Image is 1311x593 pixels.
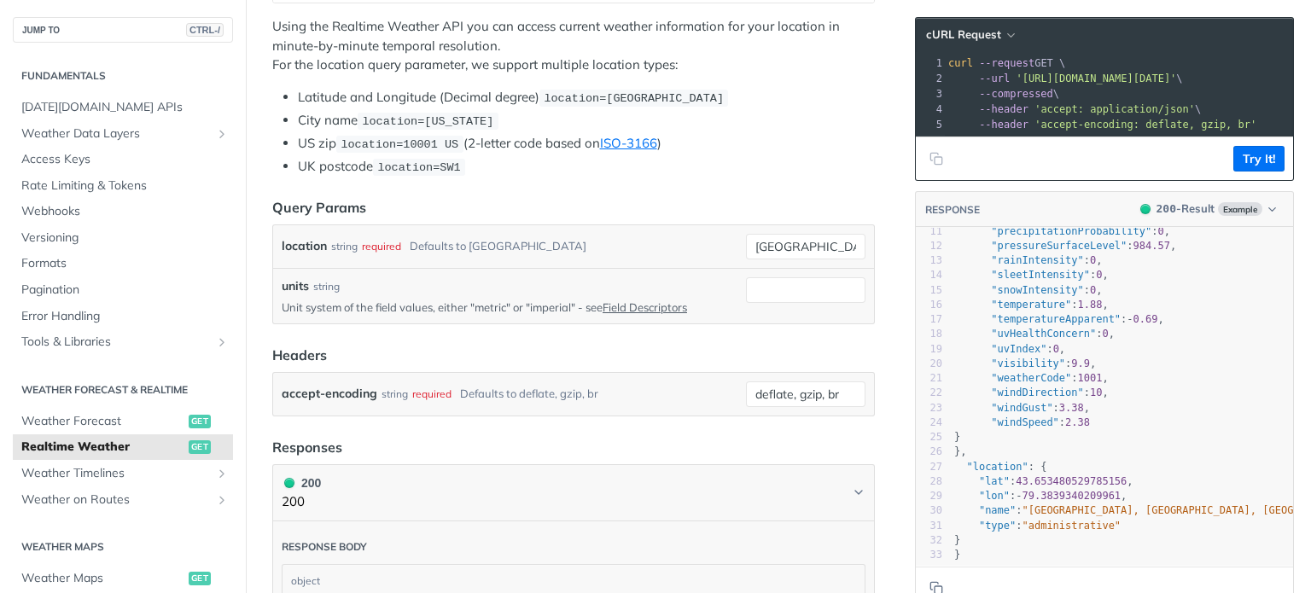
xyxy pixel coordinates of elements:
span: : , [954,284,1103,296]
span: 0 [1053,343,1059,355]
span: cURL Request [926,27,1001,42]
span: --header [979,103,1028,115]
div: 2 [916,71,945,86]
h2: Weather Maps [13,539,233,555]
div: 17 [916,312,942,327]
button: JUMP TOCTRL-/ [13,17,233,43]
span: Webhooks [21,203,229,220]
div: 11 [916,224,942,239]
div: 18 [916,327,942,341]
span: 2.38 [1065,416,1090,428]
a: Versioning [13,225,233,251]
a: [DATE][DOMAIN_NAME] APIs [13,95,233,120]
span: Formats [21,255,229,272]
span: 200 [1157,202,1176,215]
span: 0 [1157,225,1163,237]
a: Weather Data LayersShow subpages for Weather Data Layers [13,121,233,147]
li: City name [298,111,875,131]
span: --request [979,57,1034,69]
span: Pagination [21,282,229,299]
div: 29 [916,489,942,503]
span: : , [954,372,1109,384]
span: Error Handling [21,308,229,325]
div: string [313,279,340,294]
span: "windGust" [991,402,1052,414]
a: Weather Mapsget [13,566,233,591]
a: Field Descriptors [603,300,687,314]
label: location [282,234,327,259]
span: 0 [1096,269,1102,281]
span: "windSpeed" [991,416,1058,428]
span: "sleetIntensity" [991,269,1090,281]
div: 200 [282,474,321,492]
a: Pagination [13,277,233,303]
span: : , [954,269,1109,281]
span: 0 [1090,284,1096,296]
span: : , [954,343,1065,355]
span: 0 [1102,328,1108,340]
span: "uvIndex" [991,343,1046,355]
span: : [954,416,1090,428]
div: 32 [916,533,942,548]
span: 200 [284,478,294,488]
span: Rate Limiting & Tokens [21,177,229,195]
button: Copy to clipboard [924,146,948,172]
span: [DATE][DOMAIN_NAME] APIs [21,99,229,116]
div: 3 [916,86,945,102]
span: : { [954,461,1046,473]
span: Realtime Weather [21,439,184,456]
div: 14 [916,268,942,282]
span: 1001 [1078,372,1103,384]
span: 3.38 [1059,402,1084,414]
span: } [954,534,960,546]
span: location=SW1 [377,161,460,174]
span: - [1016,490,1022,502]
li: UK postcode [298,157,875,177]
button: Show subpages for Weather on Routes [215,493,229,507]
span: "type" [979,520,1016,532]
span: "snowIntensity" [991,284,1083,296]
div: 1 [916,55,945,71]
span: "windDirection" [991,387,1083,398]
span: } [954,549,960,561]
a: Access Keys [13,147,233,172]
h2: Fundamentals [13,68,233,84]
button: cURL Request [920,26,1020,44]
span: Example [1218,202,1262,216]
a: ISO-3166 [600,135,657,151]
span: "visibility" [991,358,1065,369]
h2: Weather Forecast & realtime [13,382,233,398]
div: 19 [916,342,942,357]
span: "uvHealthConcern" [991,328,1096,340]
button: Show subpages for Weather Timelines [215,467,229,480]
div: 33 [916,548,942,562]
span: : , [954,402,1090,414]
div: Defaults to deflate, gzip, br [460,381,598,406]
button: RESPONSE [924,201,981,218]
div: 22 [916,386,942,400]
span: 'accept-encoding: deflate, gzip, br' [1034,119,1256,131]
span: : , [954,254,1103,266]
span: CTRL-/ [186,23,224,37]
span: curl [948,57,973,69]
div: Headers [272,345,327,365]
div: 24 [916,416,942,430]
span: Weather Timelines [21,465,211,482]
button: Try It! [1233,146,1285,172]
div: Response body [282,540,367,554]
span: Weather Data Layers [21,125,211,142]
label: accept-encoding [282,381,377,406]
div: 23 [916,401,942,416]
span: "rainIntensity" [991,254,1083,266]
div: Defaults to [GEOGRAPHIC_DATA] [410,234,586,259]
div: 20 [916,357,942,371]
span: "temperatureApparent" [991,313,1121,325]
span: "pressureSurfaceLevel" [991,240,1127,252]
div: 15 [916,283,942,298]
div: - Result [1157,201,1215,218]
div: 4 [916,102,945,117]
span: \ [948,88,1059,100]
span: : , [954,387,1109,398]
div: 25 [916,430,942,445]
div: 12 [916,239,942,253]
